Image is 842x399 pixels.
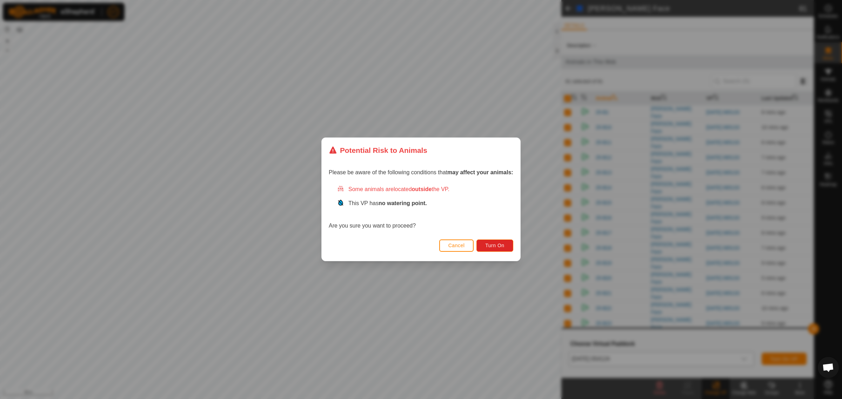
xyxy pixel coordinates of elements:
[439,239,474,252] button: Cancel
[447,170,513,176] strong: may affect your animals:
[486,243,504,249] span: Turn On
[329,145,427,156] div: Potential Risk to Animals
[448,243,465,249] span: Cancel
[477,239,513,252] button: Turn On
[348,201,427,207] span: This VP has
[329,185,513,230] div: Are you sure you want to proceed?
[329,170,513,176] span: Please be aware of the following conditions that
[337,185,513,194] div: Some animals are
[818,357,839,378] div: Open chat
[394,187,449,192] span: located the VP.
[412,187,432,192] strong: outside
[379,201,427,207] strong: no watering point.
